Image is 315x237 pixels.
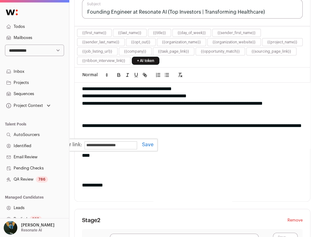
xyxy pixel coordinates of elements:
[267,40,297,45] button: {{project_name}}
[178,30,206,35] button: {{day_of_week}}
[36,176,48,182] div: 786
[82,40,119,45] button: {{sender_last_name}}
[287,217,303,224] button: Remove
[124,49,146,54] button: {{company}}
[30,216,42,222] div: 269
[5,101,52,110] button: Open dropdown
[153,30,166,35] button: {{title}}
[132,57,159,65] a: + AI token
[4,221,17,235] img: 12031951-medium_jpg
[218,30,256,35] button: {{sender_first_name}}
[158,49,189,54] button: {{task_page_link}}
[252,49,291,54] button: {{sourcing_page_link}}
[21,223,54,228] p: [PERSON_NAME]
[118,30,141,35] button: {{last_name}}
[213,40,256,45] button: {{organization_website}}
[131,40,150,45] button: {{opt_out}}
[2,6,21,19] img: Wellfound
[82,58,125,63] button: {{ribbon_interview_link}}
[21,228,42,233] p: Resonate AI
[82,217,100,224] h3: Stage
[162,40,201,45] button: {{organization_name}}
[5,103,43,108] div: Project Context
[82,49,112,54] button: {{job_listing_url}}
[201,49,240,54] button: {{opportunity_match}}
[2,221,56,235] button: Open dropdown
[82,30,106,35] button: {{first_name}}
[97,217,100,223] span: 2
